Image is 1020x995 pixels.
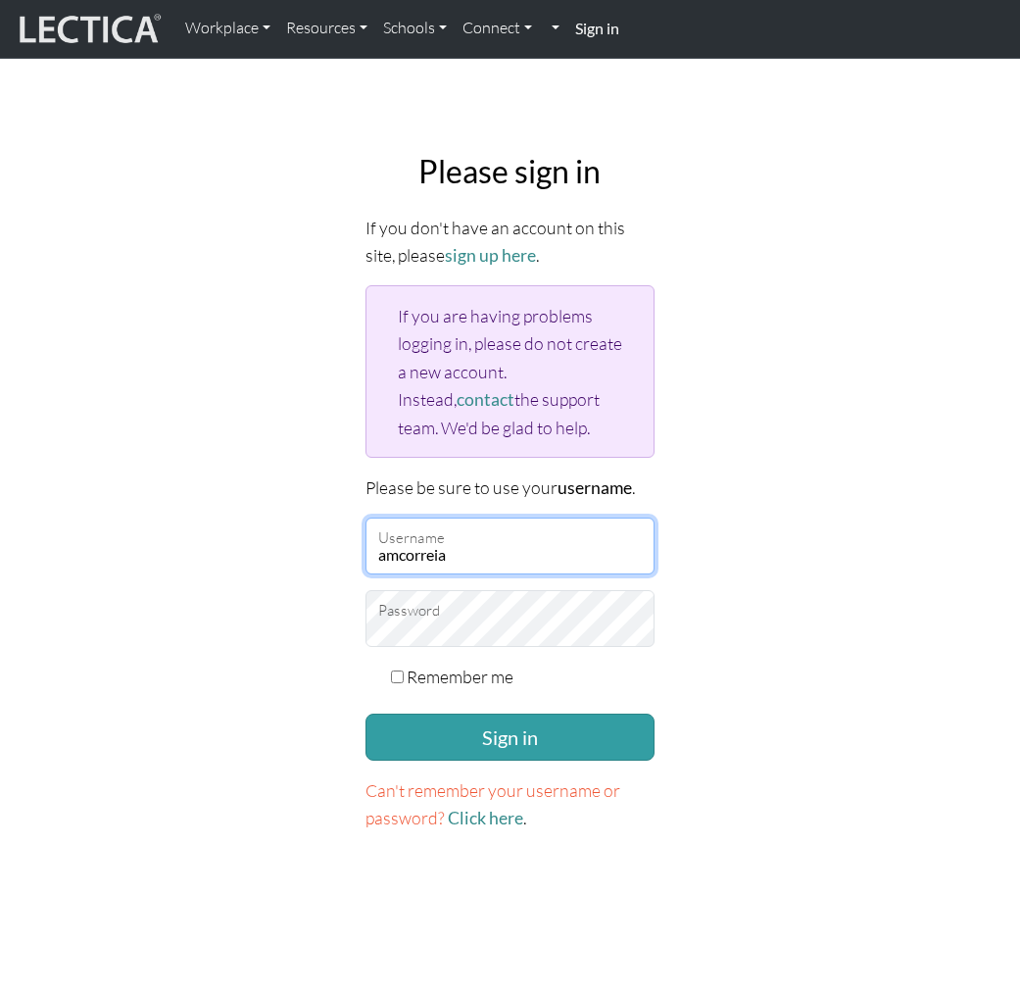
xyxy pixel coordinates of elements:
[365,285,656,458] div: If you are having problems logging in, please do not create a new account. Instead, the support t...
[445,245,536,266] a: sign up here
[278,8,375,49] a: Resources
[558,477,632,498] strong: username
[365,473,656,502] p: Please be sure to use your .
[365,776,656,832] p: .
[177,8,278,49] a: Workplace
[365,714,656,761] button: Sign in
[365,214,656,270] p: If you don't have an account on this site, please .
[365,153,656,190] h2: Please sign in
[375,8,455,49] a: Schools
[575,19,619,37] strong: Sign in
[457,389,514,410] a: contact
[407,663,513,690] label: Remember me
[15,11,162,48] img: lecticalive
[448,808,523,828] a: Click here
[567,8,627,50] a: Sign in
[365,518,656,574] input: Username
[455,8,540,49] a: Connect
[365,779,620,828] span: Can't remember your username or password?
